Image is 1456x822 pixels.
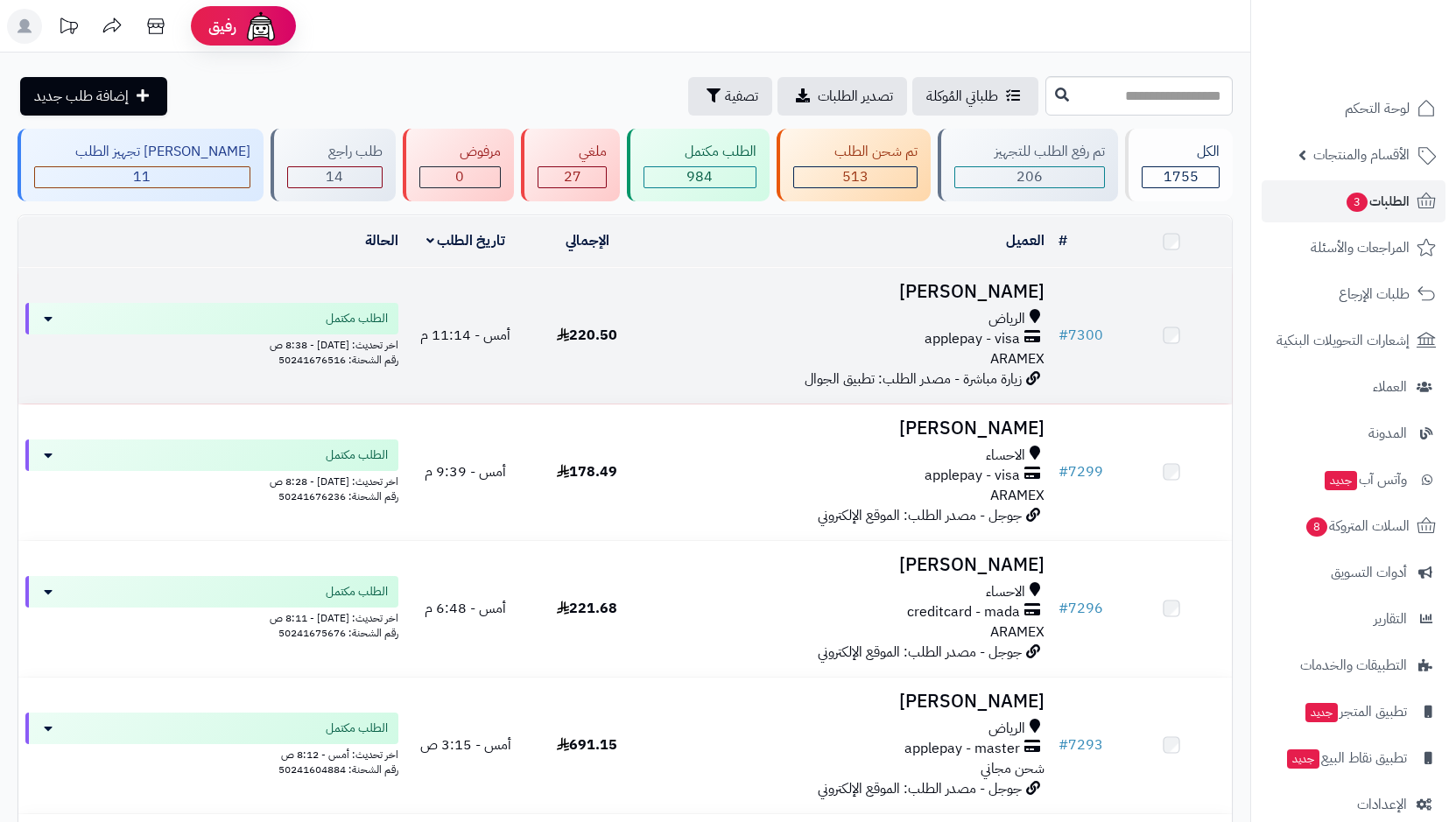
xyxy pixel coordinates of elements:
[655,418,1045,439] h3: [PERSON_NAME]
[842,166,869,187] span: 513
[644,167,756,187] div: 984
[455,166,464,187] span: 0
[725,86,758,107] span: تصفية
[1142,142,1220,162] div: الكل
[288,167,382,187] div: 14
[46,9,90,48] a: تحديثات المنصة
[988,309,1025,329] span: الرياض
[1006,230,1045,251] a: العميل
[955,167,1105,187] div: 206
[1262,737,1445,779] a: تطبيق نقاط البيعجديد
[773,129,934,201] a: تم شحن الطلب 513
[25,608,398,626] div: اخر تحديث: [DATE] - 8:11 ص
[990,348,1045,369] span: ARAMEX
[133,166,151,187] span: 11
[557,734,617,755] span: 691.15
[557,325,617,346] span: 220.50
[925,329,1020,349] span: applepay - visa
[1325,471,1357,490] span: جديد
[1285,746,1407,770] span: تطبيق نقاط البيع
[287,142,383,162] div: طلب راجع
[420,325,510,346] span: أمس - 11:14 م
[990,485,1045,506] span: ARAMEX
[1300,653,1407,678] span: التطبيقات والخدمات
[986,446,1025,466] span: الاحساء
[278,488,398,504] span: رقم الشحنة: 50241676236
[907,602,1020,622] span: creditcard - mada
[517,129,623,201] a: ملغي 27
[420,734,511,755] span: أمس - 3:15 ص
[25,744,398,762] div: اخر تحديث: أمس - 8:12 ص
[1339,282,1410,306] span: طلبات الإرجاع
[34,142,250,162] div: [PERSON_NAME] تجهيز الطلب
[25,471,398,489] div: اخر تحديث: [DATE] - 8:28 ص
[326,166,343,187] span: 14
[954,142,1106,162] div: تم رفع الطلب للتجهيز
[278,762,398,777] span: رقم الشحنة: 50241604884
[419,142,502,162] div: مرفوض
[1059,325,1068,346] span: #
[538,142,607,162] div: ملغي
[925,466,1020,486] span: applepay - visa
[34,86,129,107] span: إضافة طلب جديد
[278,625,398,641] span: رقم الشحنة: 50241675676
[777,77,907,116] a: تصدير الطلبات
[278,352,398,368] span: رقم الشحنة: 50241676516
[1277,328,1410,353] span: إشعارات التحويلات البنكية
[818,505,1022,526] span: جوجل - مصدر الطلب: الموقع الإلكتروني
[1331,560,1407,585] span: أدوات التسويق
[818,86,893,107] span: تصدير الطلبات
[399,129,518,201] a: مرفوض 0
[1262,459,1445,501] a: وآتس آبجديد
[793,142,918,162] div: تم شحن الطلب
[1262,320,1445,362] a: إشعارات التحويلات البنكية
[1337,47,1439,84] img: logo-2.png
[655,692,1045,712] h3: [PERSON_NAME]
[805,369,1022,390] span: زيارة مباشرة - مصدر الطلب: تطبيق الجوال
[1305,514,1410,538] span: السلات المتروكة
[425,461,506,482] span: أمس - 9:39 م
[1262,412,1445,454] a: المدونة
[1357,792,1407,817] span: الإعدادات
[912,77,1038,116] a: طلباتي المُوكلة
[1323,467,1407,492] span: وآتس آب
[1347,193,1368,212] span: 3
[818,778,1022,799] span: جوجل - مصدر الطلب: الموقع الإلكتروني
[1311,235,1410,260] span: المراجعات والأسئلة
[1305,703,1338,722] span: جديد
[1059,230,1067,251] a: #
[425,598,506,619] span: أمس - 6:48 م
[1164,166,1199,187] span: 1755
[35,167,250,187] div: 11
[426,230,506,251] a: تاريخ الطلب
[1122,129,1236,201] a: الكل1755
[25,334,398,353] div: اخر تحديث: [DATE] - 8:38 ص
[655,555,1045,575] h3: [PERSON_NAME]
[365,230,398,251] a: الحالة
[1262,598,1445,640] a: التقارير
[1313,143,1410,167] span: الأقسام والمنتجات
[1262,691,1445,733] a: تطبيق المتجرجديد
[688,77,772,116] button: تصفية
[326,310,388,327] span: الطلب مكتمل
[1059,598,1068,619] span: #
[1262,552,1445,594] a: أدوات التسويق
[538,167,606,187] div: 27
[1016,166,1043,187] span: 206
[1262,273,1445,315] a: طلبات الإرجاع
[794,167,917,187] div: 513
[1368,421,1407,446] span: المدونة
[557,598,617,619] span: 221.68
[1304,699,1407,724] span: تطبيق المتجر
[566,230,609,251] a: الإجمالي
[243,9,278,44] img: ai-face.png
[1345,189,1410,214] span: الطلبات
[655,282,1045,302] h3: [PERSON_NAME]
[686,166,713,187] span: 984
[1059,734,1103,755] a: #7293
[1306,517,1327,537] span: 8
[988,719,1025,739] span: الرياض
[990,622,1045,643] span: ARAMEX
[1059,325,1103,346] a: #7300
[326,446,388,464] span: الطلب مكتمل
